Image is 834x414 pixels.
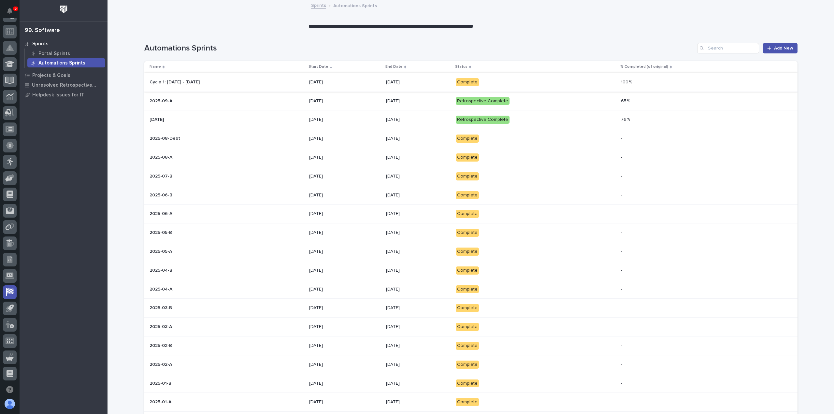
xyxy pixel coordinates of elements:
div: Complete [456,398,479,406]
p: [DATE] [386,381,451,386]
tr: [DATE][DATE] [DATE][DATE]Retrospective Complete76 %76 % [144,110,798,129]
a: Powered byPylon [46,120,79,125]
p: 2025-06-B [150,191,174,198]
p: - [621,153,624,160]
div: Complete [456,361,479,369]
tr: 2025-06-B2025-06-B [DATE][DATE]Complete-- [144,186,798,205]
p: 2025-02-B [150,342,173,349]
a: Sprints [20,39,108,49]
a: Unresolved Retrospective Tasks [20,80,108,90]
a: Helpdesk Issues for IT [20,90,108,100]
tr: 2025-03-A2025-03-A [DATE][DATE]Complete-- [144,318,798,336]
a: Sprints [311,1,326,9]
div: 99. Software [25,27,60,34]
p: 2025-04-B [150,266,174,273]
tr: 2025-09-A2025-09-A [DATE][DATE]Retrospective Complete65 %65 % [144,92,798,110]
p: Cycle 1: [DATE] - [DATE] [150,78,201,85]
p: How can we help? [7,36,119,47]
p: End Date [385,63,403,70]
p: [DATE] [386,155,451,160]
tr: 2025-04-B2025-04-B [DATE][DATE]Complete-- [144,261,798,280]
p: - [621,323,624,330]
p: - [621,172,624,179]
p: [DATE] [309,305,381,311]
tr: Cycle 1: [DATE] - [DATE]Cycle 1: [DATE] - [DATE] [DATE][DATE]Complete100 %100 % [144,73,798,92]
p: 2025-05-A [150,248,173,254]
div: Retrospective Complete [456,116,510,124]
p: - [621,304,624,311]
div: Complete [456,304,479,312]
p: Automations Sprints [333,2,377,9]
p: - [621,266,624,273]
p: [DATE] [309,174,381,179]
p: [DATE] [386,249,451,254]
p: [DATE] [386,343,451,349]
p: 2025-03-A [150,323,173,330]
p: - [621,191,624,198]
span: Onboarding Call [47,82,83,89]
div: Complete [456,266,479,275]
p: 2025-01-A [150,398,173,405]
p: Welcome 👋 [7,26,119,36]
p: [DATE] [386,230,451,236]
button: Notifications [3,4,17,18]
p: 76 % [621,116,631,122]
p: - [621,135,624,141]
p: [DATE] [309,155,381,160]
p: [DATE] [309,343,381,349]
p: [DATE] [309,136,381,141]
p: Unresolved Retrospective Tasks [32,82,103,88]
tr: 2025-08-Debt2025-08-Debt [DATE][DATE]Complete-- [144,129,798,148]
a: 📖Help Docs [4,79,38,91]
p: [DATE] [386,136,451,141]
p: [DATE] [309,324,381,330]
p: [DATE] [309,117,381,122]
a: Add New [763,43,797,53]
div: Complete [456,135,479,143]
div: Complete [456,379,479,388]
tr: 2025-05-A2025-05-A [DATE][DATE]Complete-- [144,242,798,261]
div: Complete [456,285,479,293]
p: [DATE] [309,287,381,292]
p: - [621,398,624,405]
p: [DATE] [309,193,381,198]
p: 2025-06-A [150,210,174,217]
p: 2025-03-B [150,304,173,311]
a: Automations Sprints [25,58,108,67]
tr: 2025-02-B2025-02-B [DATE][DATE]Complete-- [144,336,798,355]
p: 2025-04-A [150,285,174,292]
p: Name [150,63,161,70]
p: [DATE] [386,98,451,104]
tr: 2025-06-A2025-06-A [DATE][DATE]Complete-- [144,205,798,223]
tr: 2025-01-B2025-01-B [DATE][DATE]Complete-- [144,374,798,393]
p: Portal Sprints [38,51,70,57]
button: Start new chat [111,103,119,110]
p: 100 % [621,78,633,85]
p: [DATE] [309,211,381,217]
div: Complete [456,172,479,180]
img: 1736555164131-43832dd5-751b-4058-ba23-39d91318e5a0 [7,101,18,112]
p: - [621,229,624,236]
p: 2025-09-A [150,97,174,104]
tr: 2025-07-B2025-07-B [DATE][DATE]Complete-- [144,167,798,186]
div: Complete [456,191,479,199]
p: [DATE] [309,230,381,236]
p: [DATE] [309,98,381,104]
div: Start new chat [22,101,107,107]
p: [DATE] [386,174,451,179]
div: Complete [456,78,479,86]
p: 2025-01-B [150,379,173,386]
tr: 2025-03-B2025-03-B [DATE][DATE]Complete-- [144,299,798,318]
p: - [621,248,624,254]
p: Start Date [309,63,328,70]
p: [DATE] [386,79,451,85]
p: [DATE] [386,117,451,122]
p: [DATE] [386,399,451,405]
p: 2025-02-A [150,361,173,367]
p: Automations Sprints [38,60,85,66]
p: - [621,361,624,367]
a: Portal Sprints [25,49,108,58]
p: [DATE] [309,79,381,85]
div: Complete [456,342,479,350]
p: [DATE] [309,399,381,405]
